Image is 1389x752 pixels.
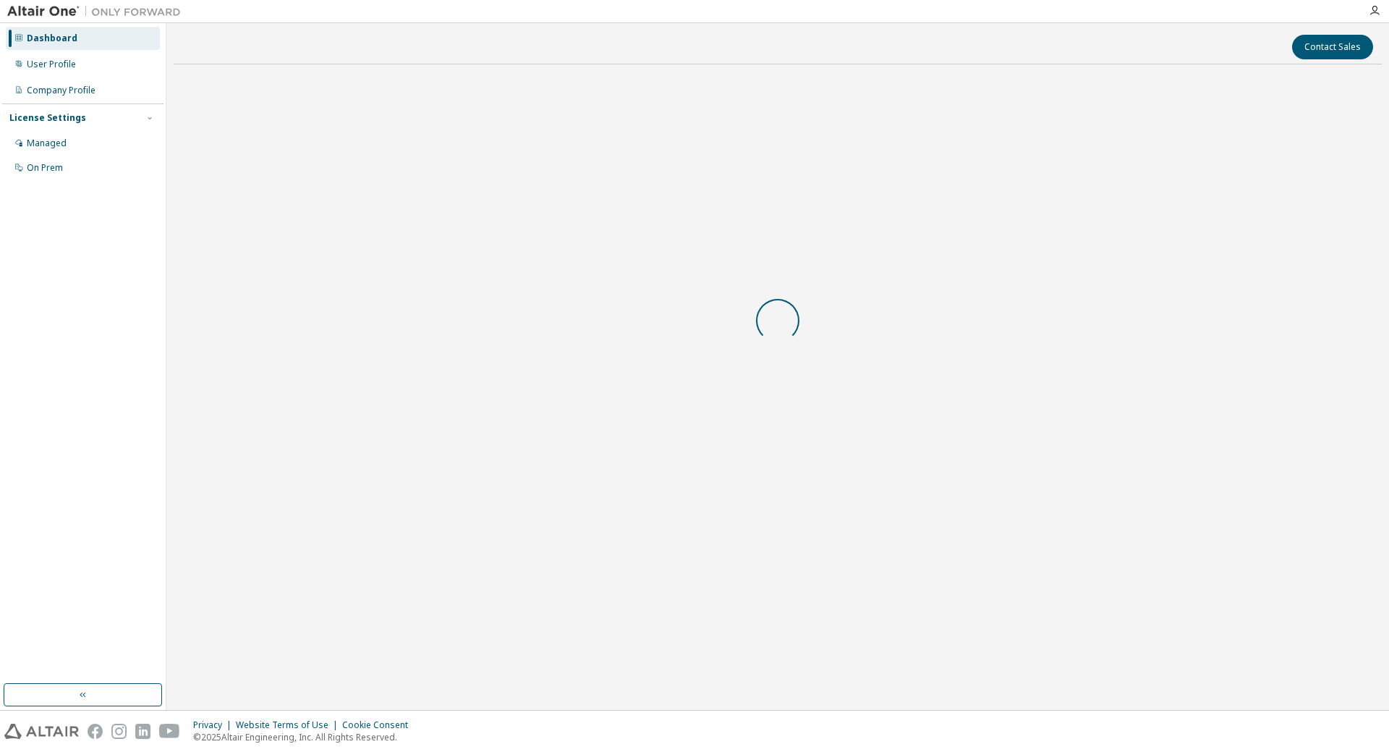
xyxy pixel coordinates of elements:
div: User Profile [27,59,76,70]
img: Altair One [7,4,188,19]
img: linkedin.svg [135,724,150,739]
div: Managed [27,138,67,149]
div: On Prem [27,162,63,174]
img: youtube.svg [159,724,180,739]
img: facebook.svg [88,724,103,739]
div: Website Terms of Use [236,719,342,731]
p: © 2025 Altair Engineering, Inc. All Rights Reserved. [193,731,417,743]
div: License Settings [9,112,86,124]
div: Dashboard [27,33,77,44]
button: Contact Sales [1292,35,1373,59]
img: instagram.svg [111,724,127,739]
img: altair_logo.svg [4,724,79,739]
div: Company Profile [27,85,95,96]
div: Cookie Consent [342,719,417,731]
div: Privacy [193,719,236,731]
